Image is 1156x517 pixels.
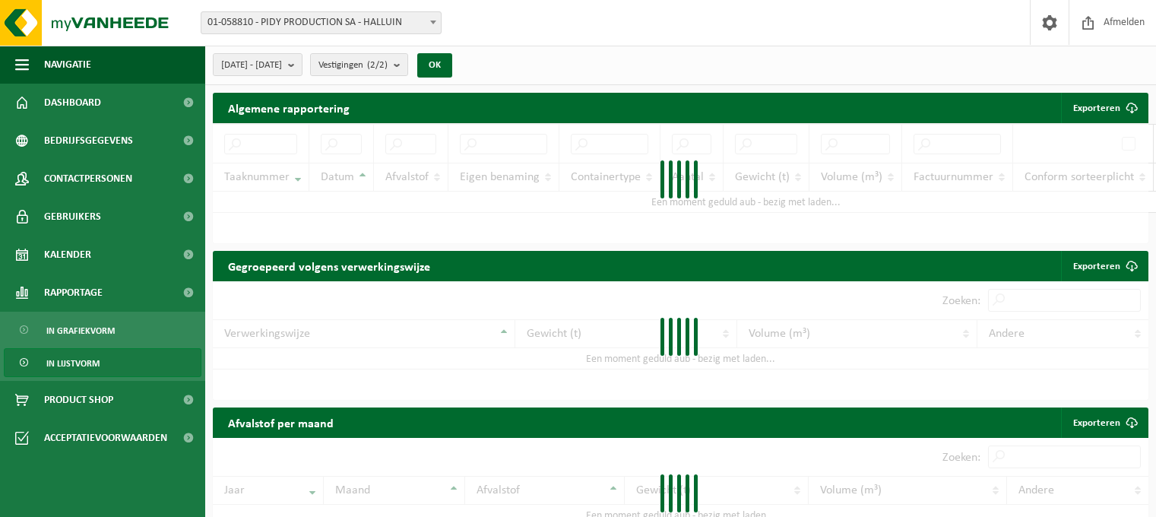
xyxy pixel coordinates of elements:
[201,12,441,33] span: 01-058810 - PIDY PRODUCTION SA - HALLUIN
[44,198,101,236] span: Gebruikers
[1061,408,1147,438] a: Exporteren
[44,160,132,198] span: Contactpersonen
[213,251,445,281] h2: Gegroepeerd volgens verwerkingswijze
[44,46,91,84] span: Navigatie
[4,316,201,344] a: In grafiekvorm
[201,11,442,34] span: 01-058810 - PIDY PRODUCTION SA - HALLUIN
[44,236,91,274] span: Kalender
[44,274,103,312] span: Rapportage
[4,348,201,377] a: In lijstvorm
[213,93,365,123] h2: Algemene rapportering
[46,349,100,378] span: In lijstvorm
[213,53,302,76] button: [DATE] - [DATE]
[310,53,408,76] button: Vestigingen(2/2)
[44,84,101,122] span: Dashboard
[213,408,349,437] h2: Afvalstof per maand
[221,54,282,77] span: [DATE] - [DATE]
[46,316,115,345] span: In grafiekvorm
[1061,93,1147,123] button: Exporteren
[367,60,388,70] count: (2/2)
[417,53,452,78] button: OK
[44,419,167,457] span: Acceptatievoorwaarden
[318,54,388,77] span: Vestigingen
[44,122,133,160] span: Bedrijfsgegevens
[44,381,113,419] span: Product Shop
[1061,251,1147,281] a: Exporteren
